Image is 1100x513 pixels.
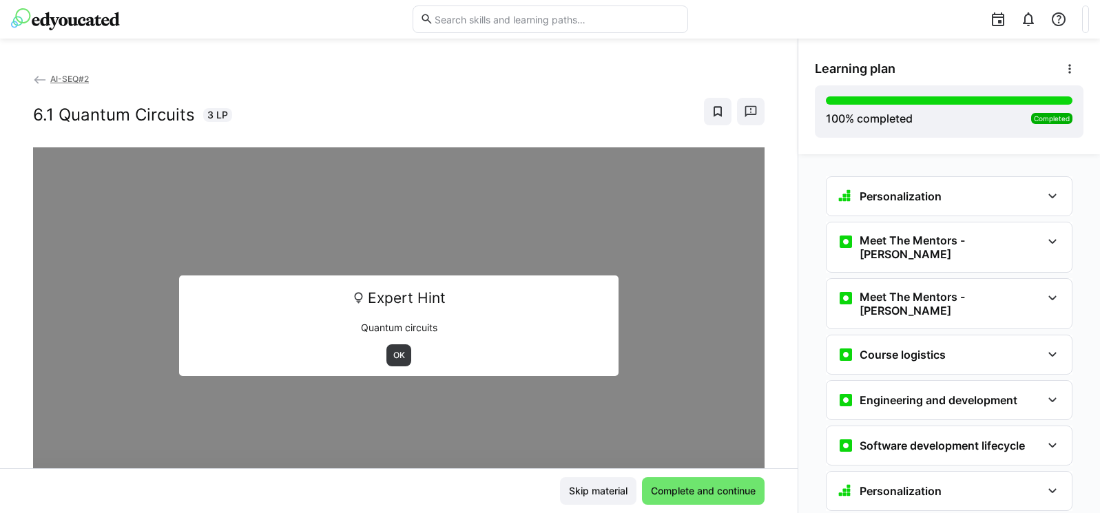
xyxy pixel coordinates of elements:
[33,105,195,125] h2: 6.1 Quantum Circuits
[826,110,913,127] div: % completed
[368,285,446,311] span: Expert Hint
[826,112,845,125] span: 100
[386,344,412,366] button: OK
[207,108,228,122] span: 3 LP
[649,484,758,498] span: Complete and continue
[50,74,89,84] span: AI-SEQ#2
[860,393,1017,407] h3: Engineering and development
[860,290,1041,317] h3: Meet The Mentors - [PERSON_NAME]
[567,484,630,498] span: Skip material
[33,74,89,84] a: AI-SEQ#2
[1034,114,1070,123] span: Completed
[642,477,765,505] button: Complete and continue
[433,13,680,25] input: Search skills and learning paths…
[392,350,406,361] span: OK
[860,233,1041,261] h3: Meet The Mentors - [PERSON_NAME]
[860,348,946,362] h3: Course logistics
[189,321,608,335] p: Quantum circuits
[860,189,942,203] h3: Personalization
[860,484,942,498] h3: Personalization
[815,61,895,76] span: Learning plan
[860,439,1025,452] h3: Software development lifecycle
[560,477,636,505] button: Skip material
